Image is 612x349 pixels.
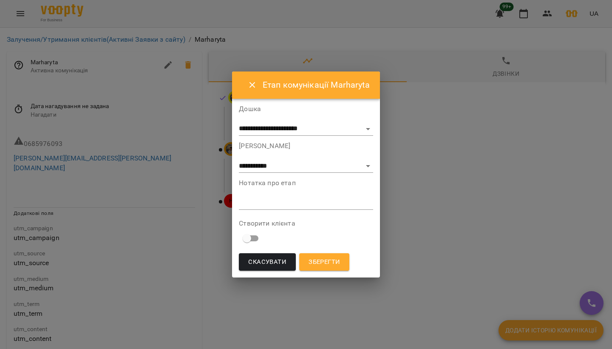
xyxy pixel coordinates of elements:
label: Дошка [239,106,373,112]
button: Зберегти [299,253,349,271]
label: Створити клієнта [239,220,373,227]
h6: Етап комунікації Marharyta [263,78,370,92]
span: Скасувати [248,257,286,268]
button: Скасувати [239,253,296,271]
button: Close [242,75,263,95]
span: Зберегти [309,257,340,268]
label: [PERSON_NAME] [239,143,373,149]
label: Нотатка про етап [239,180,373,186]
